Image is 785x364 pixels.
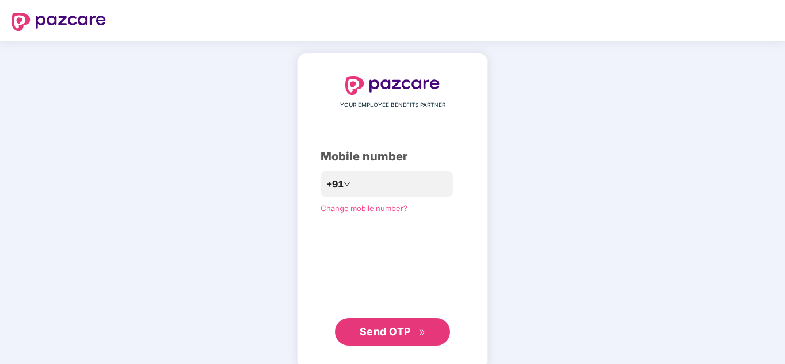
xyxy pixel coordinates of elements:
[326,177,344,191] span: +91
[340,101,445,110] span: YOUR EMPLOYEE BENEFITS PARTNER
[12,13,106,31] img: logo
[344,181,350,187] span: down
[321,204,407,213] a: Change mobile number?
[418,329,426,336] span: double-right
[321,148,464,166] div: Mobile number
[335,318,450,346] button: Send OTPdouble-right
[360,325,411,338] span: Send OTP
[345,76,440,95] img: logo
